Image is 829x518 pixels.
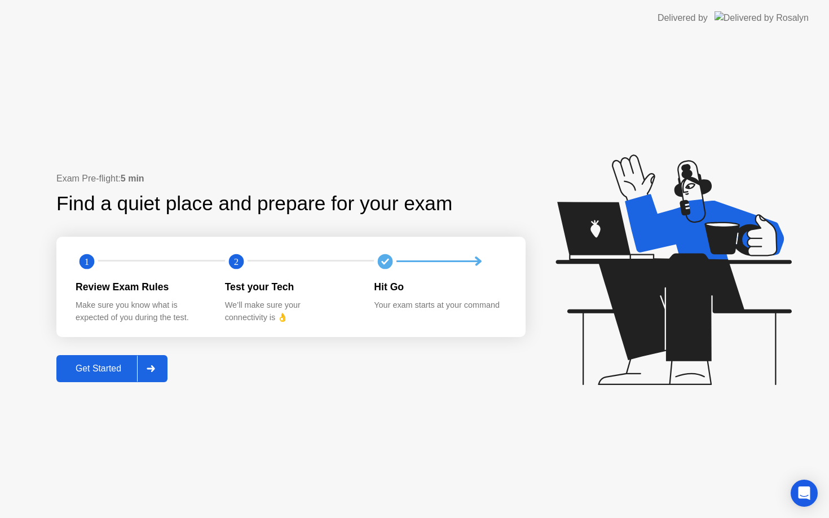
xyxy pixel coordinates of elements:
[374,280,505,294] div: Hit Go
[658,11,708,25] div: Delivered by
[374,299,505,312] div: Your exam starts at your command
[225,299,356,324] div: We’ll make sure your connectivity is 👌
[715,11,809,24] img: Delivered by Rosalyn
[121,174,144,183] b: 5 min
[234,256,239,267] text: 2
[225,280,356,294] div: Test your Tech
[56,355,167,382] button: Get Started
[56,189,454,219] div: Find a quiet place and prepare for your exam
[76,299,207,324] div: Make sure you know what is expected of you during the test.
[76,280,207,294] div: Review Exam Rules
[56,172,526,185] div: Exam Pre-flight:
[85,256,89,267] text: 1
[791,480,818,507] div: Open Intercom Messenger
[60,364,137,374] div: Get Started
